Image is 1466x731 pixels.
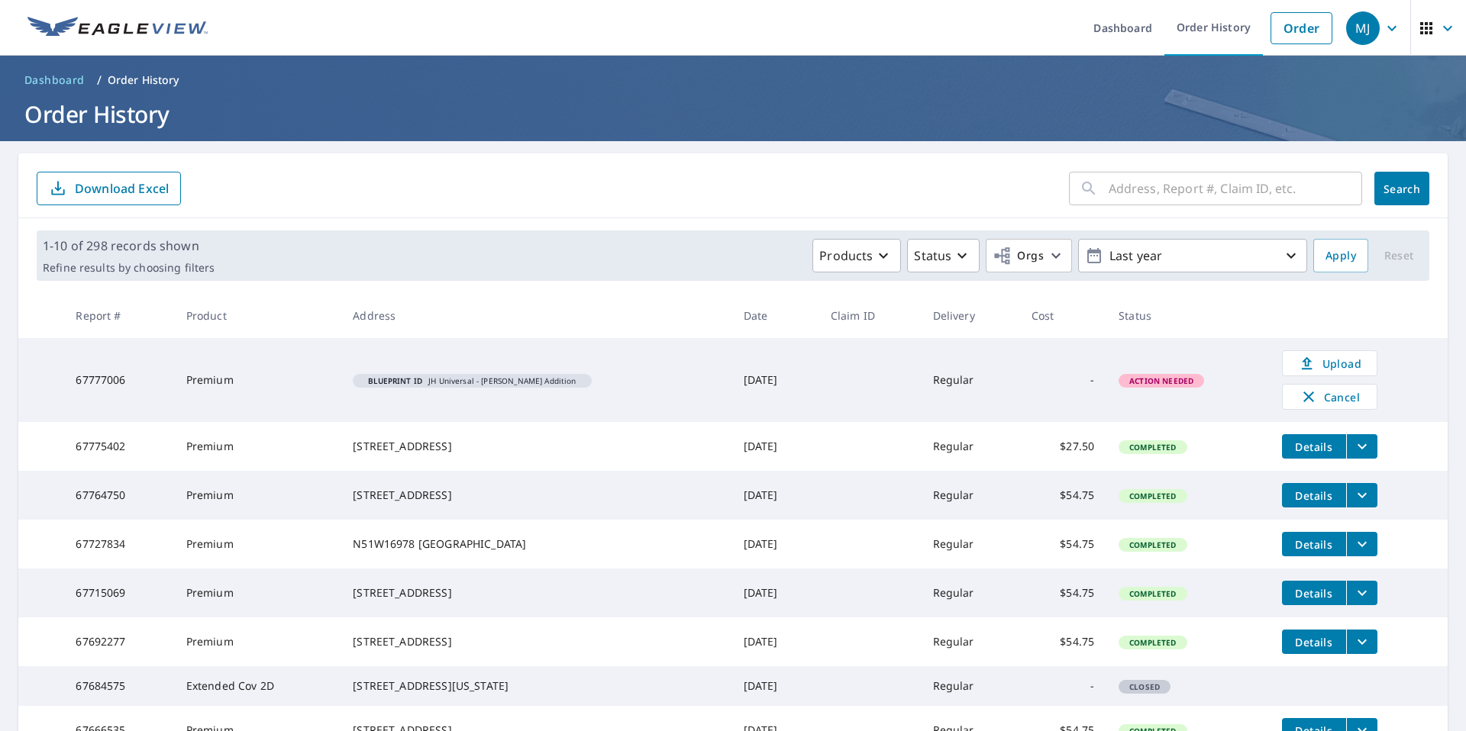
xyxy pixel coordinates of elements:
button: Last year [1078,239,1307,272]
div: MJ [1346,11,1380,45]
span: Details [1291,537,1337,552]
td: 67764750 [63,471,173,520]
p: Download Excel [75,180,169,197]
a: Dashboard [18,68,91,92]
span: Completed [1120,588,1185,599]
span: Cancel [1298,388,1361,406]
div: [STREET_ADDRESS] [353,488,718,503]
td: $27.50 [1019,422,1106,471]
p: Refine results by choosing filters [43,261,215,275]
td: $54.75 [1019,520,1106,568]
td: Regular [921,666,1019,706]
span: Completed [1120,637,1185,648]
td: [DATE] [731,471,819,520]
td: 67777006 [63,338,173,422]
span: Completed [1120,491,1185,501]
td: Premium [174,617,341,666]
td: Regular [921,520,1019,568]
button: filesDropdownBtn-67727834 [1346,532,1377,556]
td: [DATE] [731,422,819,471]
td: 67684575 [63,666,173,706]
td: [DATE] [731,338,819,422]
td: [DATE] [731,568,819,617]
td: [DATE] [731,617,819,666]
td: - [1019,666,1106,706]
nav: breadcrumb [18,68,1448,92]
button: Orgs [986,239,1072,272]
th: Claim ID [819,293,921,338]
td: Premium [174,338,341,422]
td: 67692277 [63,617,173,666]
th: Date [731,293,819,338]
p: 1-10 of 298 records shown [43,237,215,255]
button: Status [907,239,980,272]
th: Address [341,293,731,338]
button: detailsBtn-67764750 [1282,483,1346,507]
button: filesDropdownBtn-67692277 [1346,630,1377,654]
td: Regular [921,422,1019,471]
td: $54.75 [1019,471,1106,520]
th: Delivery [921,293,1019,338]
div: N51W16978 [GEOGRAPHIC_DATA] [353,536,718,552]
th: Report # [63,293,173,338]
th: Product [174,293,341,338]
td: Regular [921,338,1019,422]
span: Details [1291,635,1337,649]
span: Closed [1120,681,1169,692]
h1: Order History [18,98,1448,130]
td: Regular [921,568,1019,617]
button: detailsBtn-67727834 [1282,532,1346,556]
td: Regular [921,617,1019,666]
td: 67775402 [63,422,173,471]
span: Apply [1326,246,1356,266]
th: Cost [1019,293,1106,338]
span: Upload [1292,354,1368,372]
button: Search [1374,172,1429,205]
p: Order History [108,72,179,88]
button: detailsBtn-67692277 [1282,630,1346,654]
span: Details [1291,440,1337,454]
span: Completed [1120,539,1185,550]
span: Action Needed [1120,375,1203,386]
div: [STREET_ADDRESS] [353,634,718,649]
div: [STREET_ADDRESS][US_STATE] [353,678,718,694]
span: Completed [1120,442,1185,452]
td: - [1019,338,1106,422]
span: Dashboard [24,72,85,88]
td: 67727834 [63,520,173,568]
td: [DATE] [731,666,819,706]
td: [DATE] [731,520,819,568]
a: Upload [1282,350,1377,376]
span: Search [1387,182,1417,196]
button: detailsBtn-67715069 [1282,581,1346,605]
a: Order [1271,12,1332,44]
th: Status [1106,293,1270,338]
span: Details [1291,586,1337,601]
button: filesDropdownBtn-67775402 [1346,434,1377,459]
td: 67715069 [63,568,173,617]
p: Products [819,246,873,265]
td: Regular [921,471,1019,520]
td: Premium [174,568,341,617]
td: Premium [174,471,341,520]
button: Cancel [1282,384,1377,410]
div: [STREET_ADDRESS] [353,585,718,601]
td: Premium [174,422,341,471]
td: Extended Cov 2D [174,666,341,706]
button: detailsBtn-67775402 [1282,434,1346,459]
td: Premium [174,520,341,568]
button: filesDropdownBtn-67764750 [1346,483,1377,507]
div: [STREET_ADDRESS] [353,439,718,454]
span: Orgs [993,246,1044,266]
li: / [97,71,102,89]
img: EV Logo [27,17,208,40]
p: Last year [1103,243,1282,269]
td: $54.75 [1019,617,1106,666]
button: Apply [1313,239,1368,272]
button: Download Excel [37,172,181,205]
input: Address, Report #, Claim ID, etc. [1109,167,1362,210]
td: $54.75 [1019,568,1106,617]
span: Details [1291,488,1337,503]
em: Blueprint ID [368,377,422,385]
p: Status [914,246,951,265]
